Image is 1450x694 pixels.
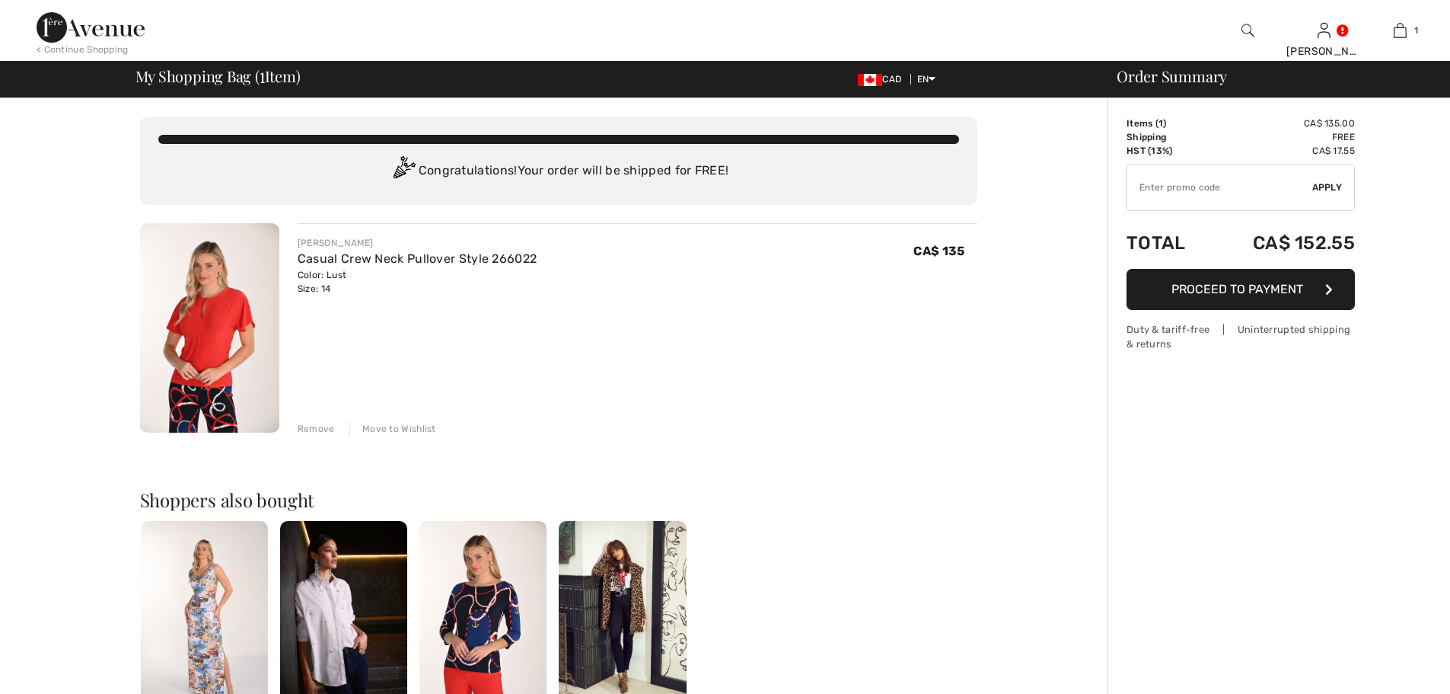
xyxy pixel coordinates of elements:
[349,422,436,436] div: Move to Wishlist
[1127,165,1312,210] input: Promo code
[1318,23,1330,37] a: Sign In
[1210,217,1355,269] td: CA$ 152.55
[135,69,301,84] span: My Shopping Bag ( Item)
[1318,21,1330,40] img: My Info
[1241,21,1254,40] img: search the website
[1394,21,1407,40] img: My Bag
[1127,144,1210,158] td: HST (13%)
[917,74,936,85] span: EN
[1414,24,1418,37] span: 1
[1098,69,1441,84] div: Order Summary
[298,268,537,296] div: Color: Lust Size: 14
[298,251,537,266] a: Casual Crew Neck Pullover Style 266022
[1127,130,1210,144] td: Shipping
[298,422,335,436] div: Remove
[158,156,959,187] div: Congratulations! Your order will be shipped for FREE!
[1171,282,1303,296] span: Proceed to Payment
[388,156,419,187] img: Congratulation2.svg
[1158,118,1163,129] span: 1
[1210,117,1355,130] td: CA$ 135.00
[140,491,977,509] h2: Shoppers also bought
[37,43,129,56] div: < Continue Shopping
[140,223,279,433] img: Casual Crew Neck Pullover Style 266022
[1127,117,1210,130] td: Items ( )
[858,74,882,86] img: Canadian Dollar
[1127,322,1355,351] div: Duty & tariff-free | Uninterrupted shipping & returns
[1127,269,1355,310] button: Proceed to Payment
[37,12,145,43] img: 1ère Avenue
[858,74,907,85] span: CAD
[1312,181,1343,194] span: Apply
[913,244,964,258] span: CA$ 135
[1286,43,1361,59] div: [PERSON_NAME]
[298,236,537,250] div: [PERSON_NAME]
[1210,130,1355,144] td: Free
[260,65,265,85] span: 1
[1210,144,1355,158] td: CA$ 17.55
[1127,217,1210,269] td: Total
[1362,21,1437,40] a: 1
